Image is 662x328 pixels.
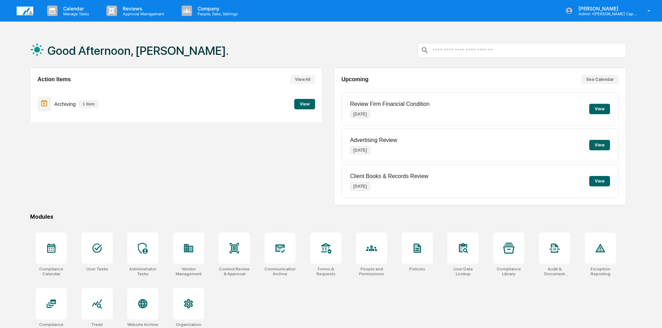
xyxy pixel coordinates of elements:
[58,6,93,11] p: Calendar
[36,267,67,276] div: Compliance Calendar
[589,176,610,186] button: View
[294,100,315,107] a: View
[294,99,315,109] button: View
[54,101,76,107] p: Archiving
[409,267,425,271] div: Policies
[585,267,616,276] div: Exception Reporting
[192,6,241,11] p: Company
[310,267,341,276] div: Forms & Requests
[493,267,524,276] div: Compliance Library
[86,267,108,271] div: User Tasks
[573,6,637,11] p: [PERSON_NAME]
[350,146,370,154] p: [DATE]
[350,137,397,143] p: Advertising Review
[350,173,428,179] p: Client Books & Records Review
[447,267,479,276] div: User Data Lookup
[58,11,93,16] p: Manage Tasks
[589,104,610,114] button: View
[264,267,296,276] div: Communications Archive
[290,75,315,84] button: View All
[350,110,370,118] p: [DATE]
[350,182,370,191] p: [DATE]
[350,101,429,107] p: Review Firm Financial Condition
[589,140,610,150] button: View
[341,76,368,83] h2: Upcoming
[356,267,387,276] div: People and Permissions
[117,6,168,11] p: Reviews
[219,267,250,276] div: Content Review & Approval
[573,11,637,16] p: Admin • [PERSON_NAME] Capital Management
[539,267,570,276] div: Audit & Document Logs
[192,11,241,16] p: People, Data, Settings
[127,267,158,276] div: Administrator Tasks
[30,213,626,220] div: Modules
[117,11,168,16] p: Approval Management
[37,76,71,83] h2: Action Items
[173,267,204,276] div: Vendor Management
[127,322,158,327] div: Website Archive
[79,100,98,108] p: 1 item
[581,75,619,84] button: See Calendar
[17,7,33,15] img: logo
[47,44,229,58] h1: Good Afternoon, [PERSON_NAME].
